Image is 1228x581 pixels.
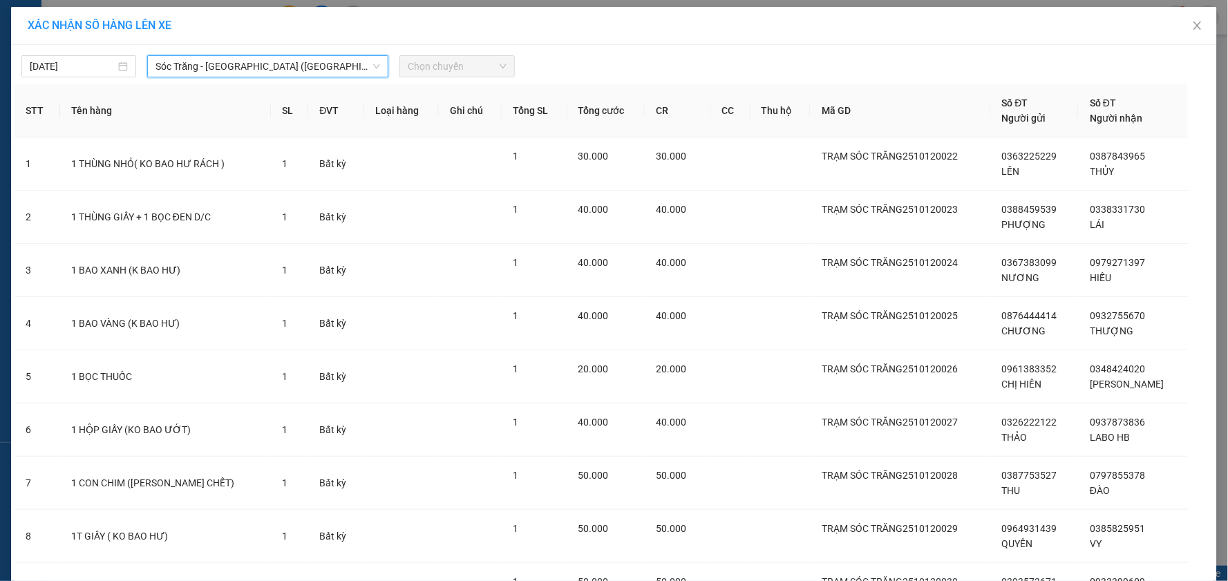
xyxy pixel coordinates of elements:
span: 50.000 [578,470,609,481]
td: Bất kỳ [308,137,364,191]
th: SL [271,84,309,137]
span: Người nhận [1090,113,1142,124]
td: Bất kỳ [308,244,364,297]
th: Tổng cước [567,84,645,137]
th: Tên hàng [60,84,271,137]
span: 0961383352 [1002,363,1057,374]
span: NƯƠNG [1002,272,1040,283]
td: 1T GIẤY ( KO BAO HƯ) [60,510,271,563]
td: 1 BAO VÀNG (K BAO HƯ) [60,297,271,350]
span: ĐÀO [1090,485,1110,496]
span: TRẠM SÓC TRĂNG2510120023 [822,204,958,215]
button: Close [1178,7,1217,46]
span: TRẠM SÓC TRĂNG2510120029 [822,523,958,534]
th: Tổng SL [502,84,567,137]
span: 1 [513,363,518,374]
span: Chọn chuyến [408,56,506,77]
span: 30.000 [578,151,609,162]
span: 40.000 [656,204,686,215]
span: THƯỢNG [1090,325,1133,336]
span: 1 [513,523,518,534]
span: 0937873836 [1090,417,1145,428]
span: 0979271397 [1090,257,1145,268]
td: 1 THÙNG GIẤY + 1 BỌC ĐEN D/C [60,191,271,244]
td: 1 HỘP GIẤY (KO BAO ƯỚT) [60,403,271,457]
td: 5 [15,350,60,403]
span: 40.000 [578,257,609,268]
span: 50.000 [578,523,609,534]
span: 40.000 [578,310,609,321]
span: 0367383099 [1002,257,1057,268]
span: LÁI [1090,219,1104,230]
span: 1 [282,371,287,382]
span: Số ĐT [1002,97,1028,108]
span: TRẠM SÓC TRĂNG2510120027 [822,417,958,428]
span: HIẾU [1090,272,1111,283]
span: Số ĐT [1090,97,1116,108]
span: CHƯƠNG [1002,325,1046,336]
span: THẢO [1002,432,1028,443]
span: 40.000 [578,204,609,215]
span: XÁC NHẬN SỐ HÀNG LÊN XE [28,19,171,32]
span: THU [1002,485,1021,496]
span: 1 [513,470,518,481]
span: 20.000 [656,363,686,374]
th: Mã GD [811,84,991,137]
span: 30.000 [656,151,686,162]
td: Bất kỳ [308,191,364,244]
span: 1 [513,417,518,428]
span: 1 [282,318,287,329]
span: TRẠM SÓC TRĂNG2510120025 [822,310,958,321]
td: 8 [15,510,60,563]
td: 1 CON CHIM ([PERSON_NAME] CHẾT) [60,457,271,510]
span: 1 [282,265,287,276]
span: 40.000 [578,417,609,428]
td: Bất kỳ [308,403,364,457]
span: 1 [282,158,287,169]
span: 0388459539 [1002,204,1057,215]
span: 0387843965 [1090,151,1145,162]
span: 0363225229 [1002,151,1057,162]
th: Thu hộ [750,84,811,137]
span: 0385825951 [1090,523,1145,534]
td: 4 [15,297,60,350]
span: 0348424020 [1090,363,1145,374]
span: PHƯỢNG [1002,219,1046,230]
span: 1 [513,151,518,162]
td: 1 [15,137,60,191]
td: Bất kỳ [308,510,364,563]
span: CHỊ HIỀN [1002,379,1042,390]
span: 50.000 [656,470,686,481]
span: TRẠM SÓC TRĂNG2510120022 [822,151,958,162]
input: 12/10/2025 [30,59,115,74]
span: 1 [282,211,287,222]
span: 0326222122 [1002,417,1057,428]
span: 50.000 [656,523,686,534]
span: 40.000 [656,310,686,321]
span: 0932755670 [1090,310,1145,321]
span: 0338331730 [1090,204,1145,215]
span: 0387753527 [1002,470,1057,481]
span: LABO HB [1090,432,1130,443]
span: VY [1090,538,1102,549]
span: 0964931439 [1002,523,1057,534]
td: 3 [15,244,60,297]
td: 7 [15,457,60,510]
td: Bất kỳ [308,297,364,350]
td: Bất kỳ [308,457,364,510]
span: 1 [282,531,287,542]
span: down [372,62,381,70]
span: TRẠM SÓC TRĂNG2510120028 [822,470,958,481]
span: Người gửi [1002,113,1046,124]
span: close [1192,20,1203,31]
span: LẾN [1002,166,1020,177]
span: 20.000 [578,363,609,374]
th: Loại hàng [364,84,439,137]
td: 2 [15,191,60,244]
span: TRẠM SÓC TRĂNG2510120024 [822,257,958,268]
span: TRẠM SÓC TRĂNG2510120026 [822,363,958,374]
span: 1 [282,424,287,435]
span: 0797855378 [1090,470,1145,481]
th: CC [711,84,750,137]
span: THỦY [1090,166,1114,177]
